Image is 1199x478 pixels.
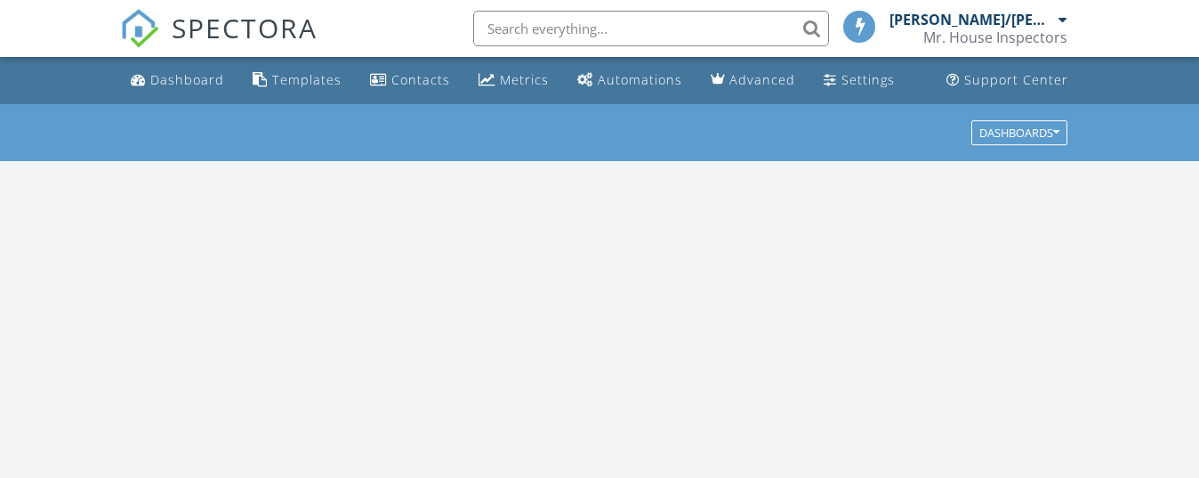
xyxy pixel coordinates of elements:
[471,64,556,97] a: Metrics
[245,64,349,97] a: Templates
[704,64,802,97] a: Advanced
[729,71,795,88] div: Advanced
[120,9,159,48] img: The Best Home Inspection Software - Spectora
[124,64,231,97] a: Dashboard
[923,28,1067,46] div: Mr. House Inspectors
[570,64,689,97] a: Automations (Basic)
[363,64,457,97] a: Contacts
[473,11,829,46] input: Search everything...
[979,126,1059,139] div: Dashboards
[391,71,450,88] div: Contacts
[172,9,318,46] span: SPECTORA
[150,71,224,88] div: Dashboard
[598,71,682,88] div: Automations
[500,71,549,88] div: Metrics
[939,64,1075,97] a: Support Center
[841,71,895,88] div: Settings
[964,71,1068,88] div: Support Center
[272,71,342,88] div: Templates
[971,120,1067,145] button: Dashboards
[889,11,1054,28] div: [PERSON_NAME]/[PERSON_NAME]
[817,64,902,97] a: Settings
[120,24,318,61] a: SPECTORA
